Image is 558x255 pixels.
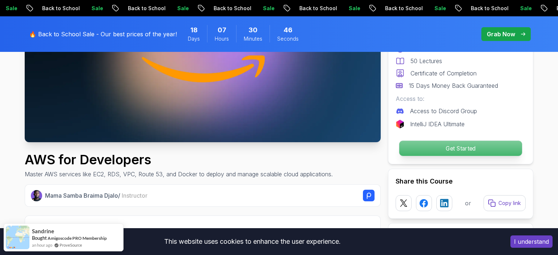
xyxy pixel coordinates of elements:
[399,140,522,156] button: Get Started
[510,235,553,248] button: Accept cookies
[121,5,170,12] p: Back to School
[29,30,177,38] p: 🔥 Back to School Sale - Our best prices of the year!
[396,120,404,128] img: jetbrains logo
[35,5,85,12] p: Back to School
[207,5,256,12] p: Back to School
[396,94,526,103] p: Access to:
[411,57,442,65] p: 50 Lectures
[122,192,147,199] span: Instructor
[487,30,515,38] p: Grab Now
[170,5,194,12] p: Sale
[248,25,258,35] span: 30 Minutes
[32,242,52,248] span: an hour ago
[484,195,526,211] button: Copy link
[396,176,526,186] h2: Share this Course
[188,35,200,42] span: Days
[465,199,471,207] p: or
[464,5,513,12] p: Back to School
[342,5,365,12] p: Sale
[25,170,333,178] p: Master AWS services like EC2, RDS, VPC, Route 53, and Docker to deploy and manage scalable cloud ...
[60,242,82,248] a: ProveSource
[277,35,299,42] span: Seconds
[428,5,451,12] p: Sale
[45,191,147,200] p: Mama Samba Braima Djalo /
[256,5,279,12] p: Sale
[215,35,229,42] span: Hours
[218,25,226,35] span: 7 Hours
[34,225,372,235] h2: What you will learn
[25,152,333,167] h1: AWS for Developers
[409,81,498,90] p: 15 Days Money Back Guaranteed
[32,235,47,241] span: Bought
[498,200,521,207] p: Copy link
[32,228,54,234] span: Sandrine
[513,5,537,12] p: Sale
[48,235,107,241] a: Amigoscode PRO Membership
[190,25,198,35] span: 18 Days
[244,35,262,42] span: Minutes
[284,25,292,35] span: 46 Seconds
[31,190,42,201] img: Nelson Djalo
[410,120,465,128] p: IntelliJ IDEA Ultimate
[5,234,500,250] div: This website uses cookies to enhance the user experience.
[411,69,477,78] p: Certificate of Completion
[378,5,428,12] p: Back to School
[6,226,29,249] img: provesource social proof notification image
[292,5,342,12] p: Back to School
[410,107,477,115] p: Access to Discord Group
[85,5,108,12] p: Sale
